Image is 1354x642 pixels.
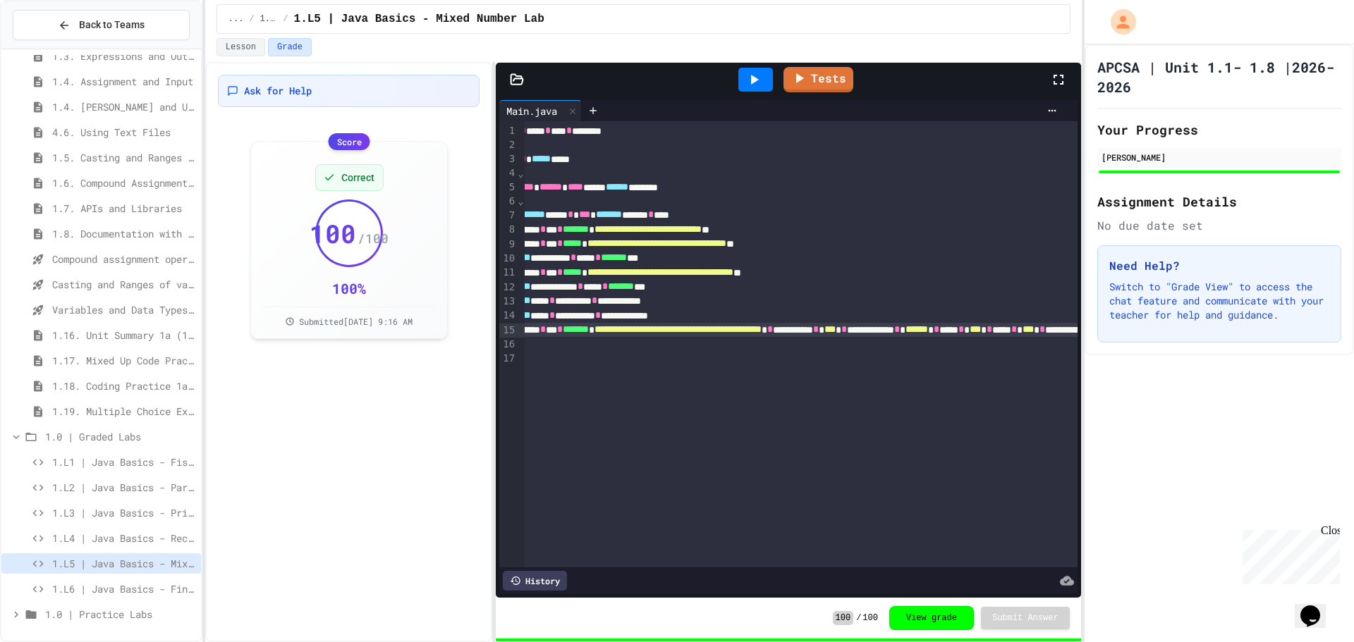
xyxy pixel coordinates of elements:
[1237,524,1340,584] iframe: chat widget
[517,168,524,179] span: Fold line
[45,607,195,622] span: 1.0 | Practice Labs
[499,266,517,280] div: 11
[52,531,195,545] span: 1.L4 | Java Basics - Rectangle Lab
[283,13,288,25] span: /
[1097,217,1341,234] div: No due date set
[499,180,517,195] div: 5
[52,201,195,216] span: 1.7. APIs and Libraries
[833,611,854,625] span: 100
[856,612,861,624] span: /
[294,11,544,27] span: 1.L5 | Java Basics - Mixed Number Lab
[499,280,517,295] div: 12
[52,378,195,393] span: 1.18. Coding Practice 1a (1.1-1.6)
[499,209,517,223] div: 7
[499,152,517,166] div: 3
[249,13,254,25] span: /
[503,571,567,591] div: History
[52,404,195,419] span: 1.19. Multiple Choice Exercises for Unit 1a (1.1-1.6)
[1097,120,1341,140] h2: Your Progress
[499,166,517,180] div: 4
[499,138,517,152] div: 2
[268,38,312,56] button: Grade
[499,309,517,323] div: 14
[52,328,195,342] span: 1.16. Unit Summary 1a (1.1-1.6)
[52,302,195,317] span: Variables and Data Types - Quiz
[52,480,195,495] span: 1.L2 | Java Basics - Paragraphs Lab
[499,237,517,252] div: 9
[499,338,517,352] div: 16
[499,352,517,366] div: 17
[499,124,517,138] div: 1
[52,556,195,571] span: 1.L5 | Java Basics - Mixed Number Lab
[358,228,389,248] span: / 100
[52,353,195,368] span: 1.17. Mixed Up Code Practice 1.1-1.6
[260,13,278,25] span: 1.0 | Graded Labs
[13,10,190,40] button: Back to Teams
[1096,6,1140,38] div: My Account
[52,175,195,190] span: 1.6. Compound Assignment Operators
[783,67,853,92] a: Tests
[52,49,195,63] span: 1.3. Expressions and Output [New]
[1109,280,1329,322] p: Switch to "Grade View" to access the chat feature and communicate with your teacher for help and ...
[1102,151,1337,163] div: [PERSON_NAME]
[6,6,97,89] div: Chat with us now!Close
[499,100,582,121] div: Main.java
[1097,192,1341,211] h2: Assignment Details
[499,104,564,118] div: Main.java
[499,195,517,209] div: 6
[992,612,1059,624] span: Submit Answer
[45,429,195,444] span: 1.0 | Graded Labs
[52,505,195,520] span: 1.L3 | Java Basics - Printing Code Lab
[1295,586,1340,628] iframe: chat widget
[328,133,370,150] div: Score
[79,18,145,32] span: Back to Teams
[52,277,195,292] span: Casting and Ranges of variables - Quiz
[216,38,265,56] button: Lesson
[52,150,195,165] span: 1.5. Casting and Ranges of Values
[499,295,517,309] div: 13
[517,195,524,206] span: Fold line
[52,74,195,89] span: 1.4. Assignment and Input
[862,612,878,624] span: 100
[310,219,356,247] span: 100
[52,455,195,469] span: 1.L1 | Java Basics - Fish Lab
[298,316,412,327] span: Submitted [DATE] 9:16 AM
[52,252,195,266] span: Compound assignment operators - Quiz
[52,99,195,114] span: 1.4. [PERSON_NAME] and User Input
[341,171,374,185] span: Correct
[981,607,1070,629] button: Submit Answer
[889,606,974,630] button: View grade
[332,278,366,298] div: 100 %
[499,252,517,266] div: 10
[244,84,312,98] span: Ask for Help
[1097,57,1341,97] h1: APCSA | Unit 1.1- 1.8 |2026-2026
[1109,257,1329,274] h3: Need Help?
[499,323,517,338] div: 15
[52,581,195,596] span: 1.L6 | Java Basics - Final Calculator Lab
[52,226,195,241] span: 1.8. Documentation with Comments and Preconditions
[52,125,195,140] span: 4.6. Using Text Files
[228,13,244,25] span: ...
[499,223,517,237] div: 8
